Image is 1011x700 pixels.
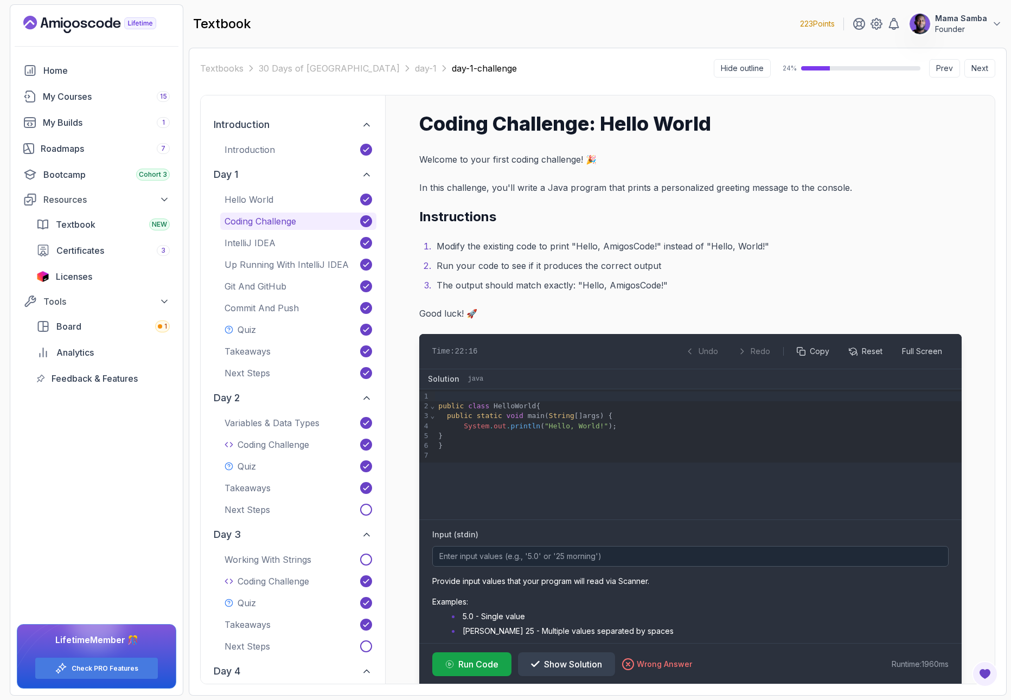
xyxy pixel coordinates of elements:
span: main [528,412,545,420]
p: Coding Challenge [238,575,309,588]
button: day 4 [209,659,376,683]
button: Next Steps [220,501,376,518]
span: Wrong Answer [637,659,692,670]
button: Quiz [220,321,376,338]
p: Coding Challenge [238,438,309,451]
p: Provide input values that your program will read via Scanner. [432,576,949,587]
div: ( ) [435,421,961,431]
div: 1 [419,391,430,401]
span: "Hello, World!" [545,422,608,430]
span: println [510,422,540,430]
p: Next Steps [225,367,270,380]
span: public [447,412,472,420]
li: Run your code to see if it produces the correct output [433,258,962,273]
h1: Coding Challenge: Hello World [419,113,962,134]
p: 223 Points [800,18,835,29]
div: Runtime: 1960ms [892,659,949,670]
button: Copy [790,343,836,360]
button: Commit and Push [220,299,376,317]
a: courses [17,86,176,107]
span: Analytics [56,346,94,359]
div: progress [801,66,920,70]
h2: day 4 [214,664,240,679]
p: Takeaways [225,345,271,358]
span: class [468,402,489,410]
button: Full Screen [895,343,949,360]
div: } [435,431,961,441]
span: 7 [161,144,165,153]
button: Working with Strings [220,551,376,568]
a: builds [17,112,176,133]
div: 4 [419,421,430,431]
a: 30 Days of [GEOGRAPHIC_DATA] [259,62,400,75]
li: 5.0 - Single value [449,611,948,622]
span: Copy [810,346,829,357]
span: Cohort 3 [139,170,167,179]
span: 1 [162,118,165,127]
span: Undo [699,346,718,357]
span: NEW [152,220,167,229]
a: licenses [30,266,176,287]
img: user profile image [910,14,930,34]
a: bootcamp [17,164,176,185]
span: . [489,422,494,430]
button: Coding Challenge [220,573,376,590]
span: ; [612,422,617,430]
button: Up Running With IntelliJ IDEA [220,256,376,273]
button: Next Steps [220,364,376,382]
button: IntelliJ IDEA [220,234,376,252]
div: 3 [419,411,430,421]
div: 2 [419,401,430,411]
img: jetbrains icon [36,271,49,282]
button: Run Code [432,652,511,676]
p: Examples: [432,596,949,607]
button: user profile imageMama SambaFounder [909,13,1002,35]
div: Home [43,64,170,77]
button: Takeaways [220,616,376,633]
button: Show Solution [518,652,615,676]
li: [PERSON_NAME] 25 - Multiple values separated by spaces [449,626,948,637]
span: day-1-challenge [452,62,517,75]
p: Next Steps [225,503,270,516]
button: Introduction [220,141,376,158]
span: Redo [751,346,770,357]
p: Next Steps [225,640,270,653]
a: day-1 [415,62,437,75]
div: 5 [419,431,430,441]
span: Textbook [56,218,95,231]
p: Welcome to your first coding challenge! 🎉 [419,152,962,167]
button: Quiz [220,458,376,475]
p: Mama Samba [935,13,987,24]
span: 1 [164,322,167,331]
p: Takeaways [225,481,271,495]
button: Resources [17,190,176,209]
input: Enter input values (e.g., '5.0' or '25 morning') [432,546,949,567]
p: Quiz [238,323,256,336]
span: args [583,412,599,420]
h2: day 1 [214,167,238,182]
span: HelloWorld [494,402,536,410]
div: Resources [43,193,170,206]
p: IntelliJ IDEA [225,236,276,249]
span: Solution [428,374,459,384]
p: Quiz [238,596,256,609]
a: analytics [30,342,176,363]
div: } [435,441,961,451]
p: Introduction [225,143,275,156]
button: day 2 [209,386,376,410]
a: home [17,60,176,81]
span: System [464,422,489,430]
div: Roadmaps [41,142,170,155]
p: Working with Strings [225,553,311,566]
a: board [30,316,176,337]
p: Good luck! 🚀 [419,306,962,321]
h2: textbook [193,15,251,33]
p: Quiz [238,460,256,473]
div: Tools [43,295,170,308]
p: Commit and Push [225,301,299,314]
a: roadmaps [17,138,176,159]
span: String [549,412,574,420]
button: Redo [731,343,777,360]
span: Certificates [56,244,104,257]
span: Reset [862,346,882,357]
